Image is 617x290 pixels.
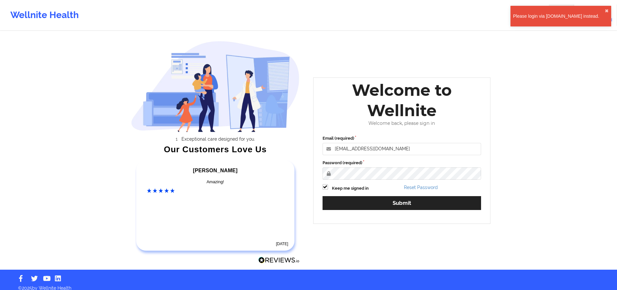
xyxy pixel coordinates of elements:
div: Our Customers Love Us [131,146,300,153]
label: Password (required) [323,160,481,166]
div: Please login via [DOMAIN_NAME] instead. [513,13,605,19]
div: Amazing! [147,179,284,185]
a: Reset Password [404,185,438,190]
img: wellnite-auth-hero_200.c722682e.png [131,41,300,132]
input: Email address [323,143,481,155]
div: Welcome back, please sign in [318,121,486,126]
span: [PERSON_NAME] [193,168,238,173]
label: Email (required) [323,135,481,142]
a: Reviews.io Logo [258,257,300,265]
img: Reviews.io Logo [258,257,300,264]
div: Welcome to Wellnite [318,80,486,121]
time: [DATE] [276,242,288,246]
button: Submit [323,196,481,210]
button: close [605,8,609,14]
li: Exceptional care designed for you. [137,136,300,142]
label: Keep me signed in [332,185,369,192]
